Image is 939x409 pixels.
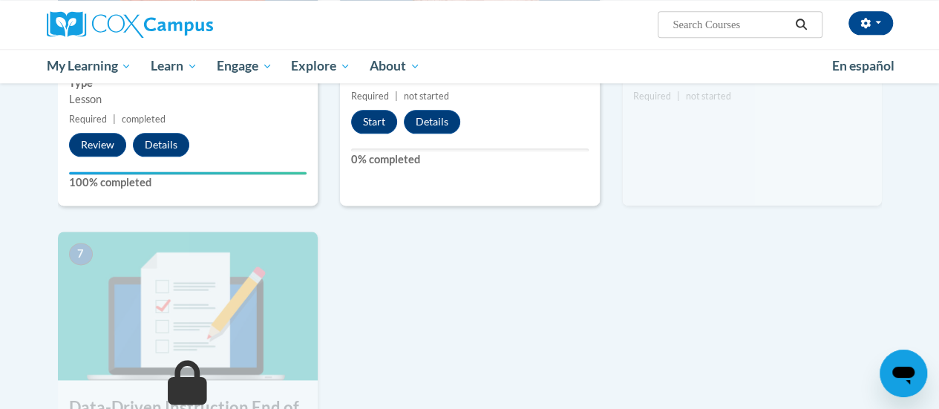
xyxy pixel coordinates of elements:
[69,114,107,125] span: Required
[291,57,350,75] span: Explore
[69,171,307,174] div: Your progress
[832,58,894,73] span: En español
[351,151,589,168] label: 0% completed
[69,174,307,191] label: 100% completed
[133,133,189,157] button: Details
[207,49,282,83] a: Engage
[633,91,671,102] span: Required
[822,50,904,82] a: En español
[677,91,680,102] span: |
[880,350,927,397] iframe: Button to launch messaging window
[151,57,197,75] span: Learn
[122,114,166,125] span: completed
[58,232,318,380] img: Course Image
[141,49,207,83] a: Learn
[69,133,126,157] button: Review
[404,91,449,102] span: not started
[848,11,893,35] button: Account Settings
[69,91,307,108] div: Lesson
[351,110,397,134] button: Start
[281,49,360,83] a: Explore
[360,49,430,83] a: About
[113,114,116,125] span: |
[404,110,460,134] button: Details
[47,11,314,38] a: Cox Campus
[69,243,93,265] span: 7
[671,16,790,33] input: Search Courses
[370,57,420,75] span: About
[790,16,812,33] button: Search
[217,57,272,75] span: Engage
[395,91,398,102] span: |
[36,49,904,83] div: Main menu
[351,91,389,102] span: Required
[46,57,131,75] span: My Learning
[686,91,731,102] span: not started
[47,11,213,38] img: Cox Campus
[37,49,142,83] a: My Learning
